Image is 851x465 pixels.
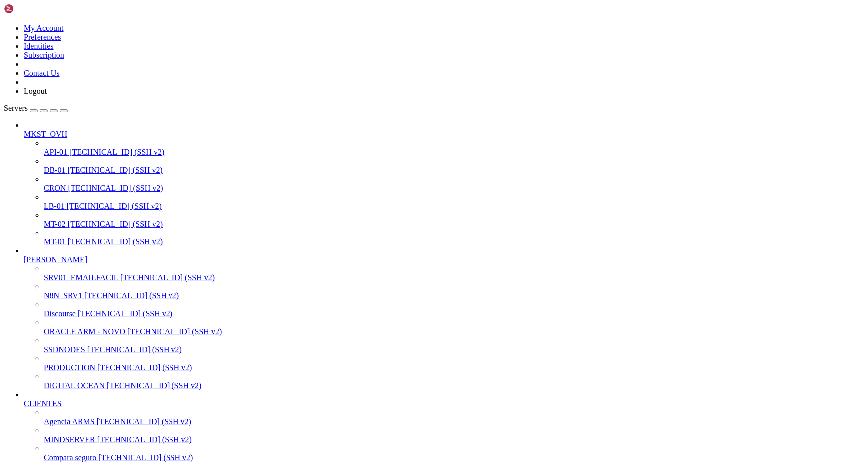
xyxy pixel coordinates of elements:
[24,399,847,408] a: CLIENTES
[44,363,95,372] span: PRODUCTION
[44,426,847,444] li: MINDSERVER [TECHNICAL_ID] (SSH v2)
[24,130,847,139] a: MKST_OVH
[97,435,192,444] span: [TECHNICAL_ID] (SSH v2)
[44,202,847,211] a: LB-01 [TECHNICAL_ID] (SSH v2)
[44,237,847,246] a: MT-01 [TECHNICAL_ID] (SSH v2)
[44,309,847,318] a: Discourse [TECHNICAL_ID] (SSH v2)
[44,148,67,156] span: API-01
[44,327,125,336] span: ORACLE ARM - NOVO
[24,121,847,246] li: MKST_OVH
[44,372,847,390] li: DIGITAL OCEAN [TECHNICAL_ID] (SSH v2)
[24,69,60,77] a: Contact Us
[44,381,105,390] span: DIGITAL OCEAN
[97,363,192,372] span: [TECHNICAL_ID] (SSH v2)
[44,417,95,426] span: Agencia ARMS
[44,453,96,462] span: Compara seguro
[107,381,201,390] span: [TECHNICAL_ID] (SSH v2)
[44,291,82,300] span: N8N_SRV1
[44,291,847,300] a: N8N_SRV1 [TECHNICAL_ID] (SSH v2)
[69,148,164,156] span: [TECHNICAL_ID] (SSH v2)
[87,345,182,354] span: [TECHNICAL_ID] (SSH v2)
[44,363,847,372] a: PRODUCTION [TECHNICAL_ID] (SSH v2)
[44,345,85,354] span: SSDNODES
[24,51,64,59] a: Subscription
[24,246,847,390] li: [PERSON_NAME]
[44,148,847,157] a: API-01 [TECHNICAL_ID] (SSH v2)
[44,327,847,336] a: ORACLE ARM - NOVO [TECHNICAL_ID] (SSH v2)
[68,166,163,174] span: [TECHNICAL_ID] (SSH v2)
[44,175,847,193] li: CRON [TECHNICAL_ID] (SSH v2)
[44,193,847,211] li: LB-01 [TECHNICAL_ID] (SSH v2)
[44,309,76,318] span: Discourse
[44,381,847,390] a: DIGITAL OCEAN [TECHNICAL_ID] (SSH v2)
[44,220,66,228] span: MT-02
[68,237,163,246] span: [TECHNICAL_ID] (SSH v2)
[84,291,179,300] span: [TECHNICAL_ID] (SSH v2)
[44,300,847,318] li: Discourse [TECHNICAL_ID] (SSH v2)
[24,24,64,32] a: My Account
[44,435,847,444] a: MINDSERVER [TECHNICAL_ID] (SSH v2)
[97,417,191,426] span: [TECHNICAL_ID] (SSH v2)
[120,273,215,282] span: [TECHNICAL_ID] (SSH v2)
[44,273,118,282] span: SRV01_EMAILFACIL
[44,229,847,246] li: MT-01 [TECHNICAL_ID] (SSH v2)
[44,211,847,229] li: MT-02 [TECHNICAL_ID] (SSH v2)
[44,184,66,192] span: CRON
[44,336,847,354] li: SSDNODES [TECHNICAL_ID] (SSH v2)
[44,435,95,444] span: MINDSERVER
[44,408,847,426] li: Agencia ARMS [TECHNICAL_ID] (SSH v2)
[44,264,847,282] li: SRV01_EMAILFACIL [TECHNICAL_ID] (SSH v2)
[24,399,62,408] span: CLIENTES
[4,4,61,14] img: Shellngn
[44,345,847,354] a: SSDNODES [TECHNICAL_ID] (SSH v2)
[44,444,847,462] li: Compara seguro [TECHNICAL_ID] (SSH v2)
[44,157,847,175] li: DB-01 [TECHNICAL_ID] (SSH v2)
[44,166,847,175] a: DB-01 [TECHNICAL_ID] (SSH v2)
[44,354,847,372] li: PRODUCTION [TECHNICAL_ID] (SSH v2)
[78,309,172,318] span: [TECHNICAL_ID] (SSH v2)
[127,327,222,336] span: [TECHNICAL_ID] (SSH v2)
[44,273,847,282] a: SRV01_EMAILFACIL [TECHNICAL_ID] (SSH v2)
[44,202,65,210] span: LB-01
[67,202,162,210] span: [TECHNICAL_ID] (SSH v2)
[24,87,47,95] a: Logout
[24,255,87,264] span: [PERSON_NAME]
[68,220,163,228] span: [TECHNICAL_ID] (SSH v2)
[98,453,193,462] span: [TECHNICAL_ID] (SSH v2)
[24,33,61,41] a: Preferences
[44,453,847,462] a: Compara seguro [TECHNICAL_ID] (SSH v2)
[68,184,163,192] span: [TECHNICAL_ID] (SSH v2)
[44,184,847,193] a: CRON [TECHNICAL_ID] (SSH v2)
[44,417,847,426] a: Agencia ARMS [TECHNICAL_ID] (SSH v2)
[44,237,66,246] span: MT-01
[44,282,847,300] li: N8N_SRV1 [TECHNICAL_ID] (SSH v2)
[4,104,28,112] span: Servers
[44,318,847,336] li: ORACLE ARM - NOVO [TECHNICAL_ID] (SSH v2)
[44,139,847,157] li: API-01 [TECHNICAL_ID] (SSH v2)
[44,166,66,174] span: DB-01
[4,104,68,112] a: Servers
[24,42,54,50] a: Identities
[24,130,67,138] span: MKST_OVH
[24,255,847,264] a: [PERSON_NAME]
[44,220,847,229] a: MT-02 [TECHNICAL_ID] (SSH v2)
